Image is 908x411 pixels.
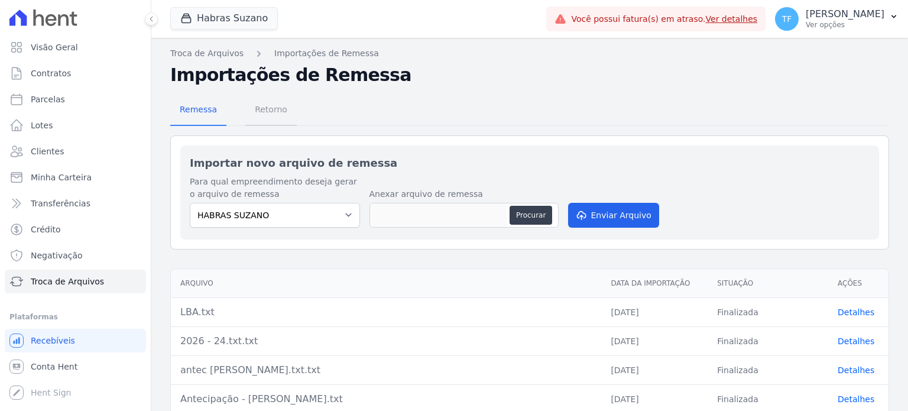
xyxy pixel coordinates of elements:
div: Plataformas [9,310,141,324]
nav: Breadcrumb [170,47,889,60]
td: Finalizada [708,355,828,384]
div: antec [PERSON_NAME].txt.txt [180,363,592,377]
a: Importações de Remessa [274,47,379,60]
span: Remessa [173,98,224,121]
a: Minha Carteira [5,166,146,189]
a: Transferências [5,192,146,215]
a: Visão Geral [5,35,146,59]
div: LBA.txt [180,305,592,319]
p: [PERSON_NAME] [806,8,884,20]
span: Crédito [31,224,61,235]
span: Contratos [31,67,71,79]
button: Habras Suzano [170,7,278,30]
span: Conta Hent [31,361,77,373]
td: Finalizada [708,326,828,355]
a: Lotes [5,114,146,137]
label: Para qual empreendimento deseja gerar o arquivo de remessa [190,176,360,200]
a: Retorno [245,95,297,126]
td: [DATE] [601,355,708,384]
div: 2026 - 24.txt.txt [180,334,592,348]
span: Parcelas [31,93,65,105]
td: Finalizada [708,297,828,326]
nav: Tab selector [170,95,297,126]
a: Detalhes [838,365,874,375]
a: Conta Hent [5,355,146,378]
span: Você possui fatura(s) em atraso. [571,13,757,25]
a: Detalhes [838,308,874,317]
a: Clientes [5,140,146,163]
span: Transferências [31,198,90,209]
span: Retorno [248,98,294,121]
span: Recebíveis [31,335,75,347]
a: Contratos [5,62,146,85]
th: Situação [708,269,828,298]
a: Parcelas [5,88,146,111]
a: Crédito [5,218,146,241]
a: Remessa [170,95,226,126]
p: Ver opções [806,20,884,30]
h2: Importações de Remessa [170,64,889,86]
span: Negativação [31,250,83,261]
a: Troca de Arquivos [5,270,146,293]
span: Troca de Arquivos [31,276,104,287]
td: [DATE] [601,326,708,355]
a: Detalhes [838,394,874,404]
a: Negativação [5,244,146,267]
a: Detalhes [838,336,874,346]
th: Arquivo [171,269,601,298]
button: Procurar [510,206,552,225]
span: Lotes [31,119,53,131]
span: TF [782,15,792,23]
th: Data da Importação [601,269,708,298]
a: Troca de Arquivos [170,47,244,60]
span: Visão Geral [31,41,78,53]
span: Minha Carteira [31,171,92,183]
td: [DATE] [601,297,708,326]
th: Ações [828,269,888,298]
span: Clientes [31,145,64,157]
button: TF [PERSON_NAME] Ver opções [766,2,908,35]
a: Recebíveis [5,329,146,352]
a: Ver detalhes [706,14,758,24]
label: Anexar arquivo de remessa [369,188,559,200]
h2: Importar novo arquivo de remessa [190,155,870,171]
button: Enviar Arquivo [568,203,659,228]
div: Antecipação - [PERSON_NAME].txt [180,392,592,406]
